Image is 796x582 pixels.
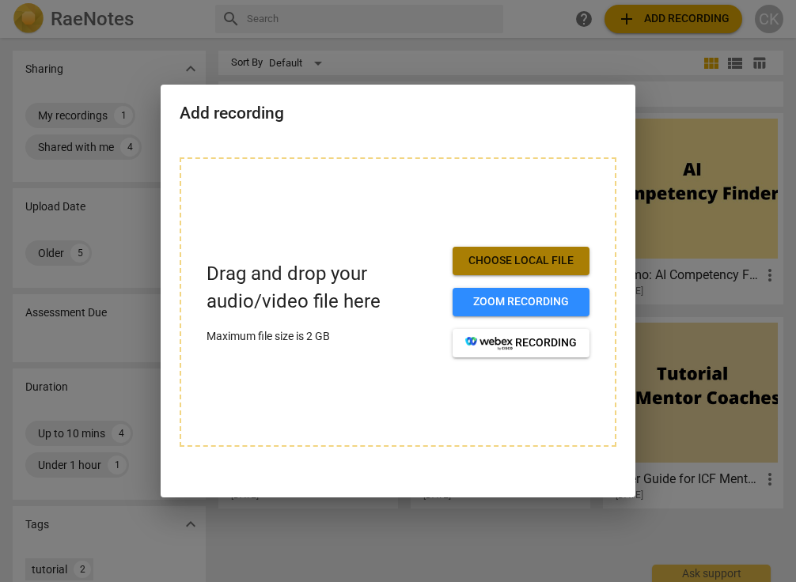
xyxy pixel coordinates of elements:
button: recording [453,329,589,357]
p: Maximum file size is 2 GB [207,328,440,345]
span: Zoom recording [465,294,577,310]
span: Choose local file [465,253,577,269]
button: Choose local file [453,247,589,275]
p: Drag and drop your audio/video file here [207,260,440,316]
h2: Add recording [180,104,616,123]
button: Zoom recording [453,288,589,316]
span: recording [465,335,577,351]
